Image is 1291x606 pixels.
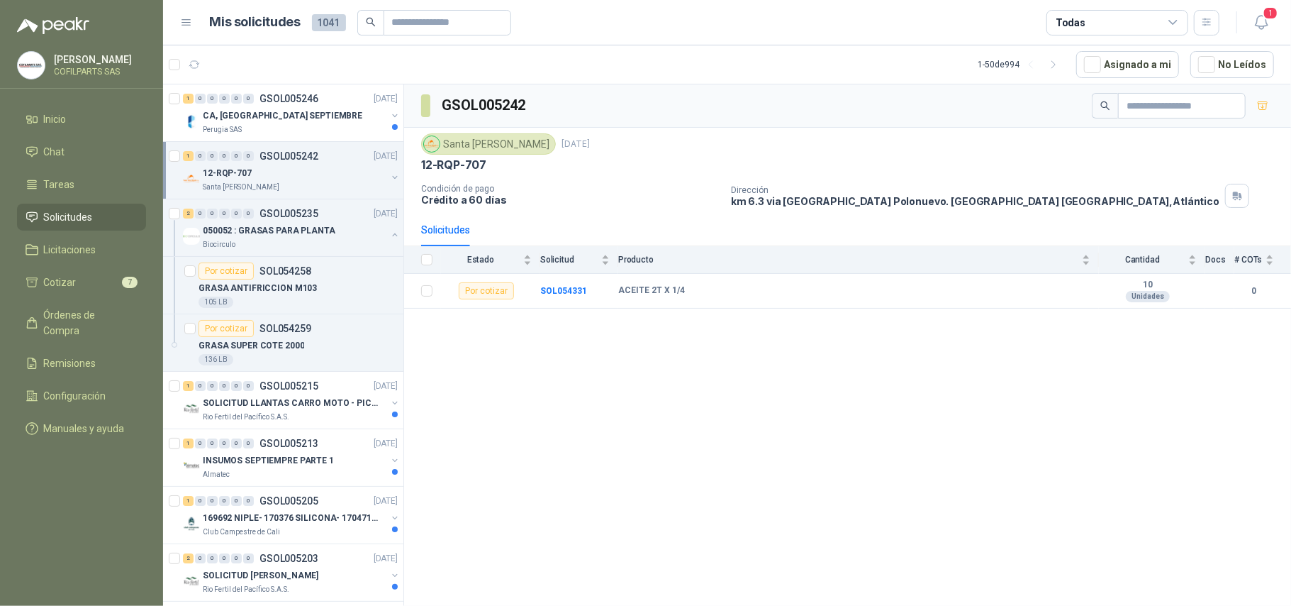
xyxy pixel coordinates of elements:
div: 0 [243,151,254,161]
div: Por cotizar [199,263,254,280]
div: 0 [231,381,242,391]
p: INSUMOS SEPTIEMPRE PARTE 1 [203,454,334,468]
div: 0 [231,553,242,563]
p: [DATE] [374,380,398,393]
div: 0 [243,439,254,448]
div: 0 [231,439,242,448]
div: 0 [231,151,242,161]
button: Asignado a mi [1076,51,1179,78]
span: Cantidad [1099,255,1185,265]
div: 0 [243,209,254,219]
p: SOLICITUD LLANTAS CARRO MOTO - PICHINDE [203,397,379,410]
p: GSOL005213 [259,439,318,448]
p: GSOL005242 [259,151,318,161]
div: 0 [195,439,206,448]
span: 1041 [312,14,346,31]
b: 10 [1099,280,1197,291]
span: # COTs [1234,255,1263,265]
img: Company Logo [183,170,200,187]
p: Perugia SAS [203,124,242,136]
div: 0 [219,94,230,104]
div: Todas [1056,15,1085,31]
span: 7 [122,277,138,288]
p: Rio Fertil del Pacífico S.A.S. [203,584,289,595]
img: Company Logo [183,228,200,245]
div: Unidades [1126,291,1170,302]
a: 1 0 0 0 0 0 GSOL005215[DATE] Company LogoSOLICITUD LLANTAS CARRO MOTO - PICHINDERio Fertil del Pa... [183,378,401,423]
p: 050052 : GRASAS PARA PLANTA [203,224,335,238]
span: Manuales y ayuda [44,421,125,436]
th: Docs [1205,246,1234,274]
p: GSOL005215 [259,381,318,391]
div: 0 [207,151,218,161]
img: Company Logo [183,458,200,475]
img: Logo peakr [17,17,89,34]
a: Cotizar7 [17,269,146,296]
div: 136 LB [199,354,233,365]
span: Solicitudes [44,209,93,225]
div: 0 [219,553,230,563]
p: [DATE] [374,150,398,163]
div: 0 [207,553,218,563]
p: km 6.3 via [GEOGRAPHIC_DATA] Polonuevo. [GEOGRAPHIC_DATA] [GEOGRAPHIC_DATA] , Atlántico [731,195,1219,207]
div: 1 [183,439,194,448]
div: 0 [219,439,230,448]
div: 0 [195,553,206,563]
p: [DATE] [374,92,398,106]
div: 0 [243,553,254,563]
p: GRASA SUPER COTE 2000 [199,339,304,353]
th: Cantidad [1099,246,1205,274]
span: Inicio [44,111,67,127]
div: 2 [183,209,194,219]
div: Santa [PERSON_NAME] [421,133,556,155]
div: 0 [195,151,206,161]
div: 0 [207,439,218,448]
span: Solicitud [540,255,598,265]
h1: Mis solicitudes [210,12,301,33]
div: Solicitudes [421,222,470,238]
p: [DATE] [374,495,398,508]
p: COFILPARTS SAS [54,67,142,76]
a: Remisiones [17,350,146,377]
p: Almatec [203,469,230,480]
img: Company Logo [183,400,200,417]
div: 0 [207,381,218,391]
div: 1 [183,151,194,161]
a: Por cotizarSOL054258GRASA ANTIFRICCION M103105 LB [163,257,403,314]
p: CA, [GEOGRAPHIC_DATA] SEPTIEMBRE [203,109,362,123]
span: Órdenes de Compra [44,307,133,338]
a: 1 0 0 0 0 0 GSOL005213[DATE] Company LogoINSUMOS SEPTIEMPRE PARTE 1Almatec [183,435,401,480]
a: Chat [17,138,146,165]
span: Cotizar [44,275,77,290]
p: GSOL005246 [259,94,318,104]
p: GSOL005205 [259,496,318,506]
div: 0 [207,209,218,219]
a: Tareas [17,171,146,198]
th: Producto [618,246,1099,274]
div: 0 [195,496,206,506]
div: 1 - 50 de 994 [978,53,1065,76]
img: Company Logo [18,52,45,79]
a: 2 0 0 0 0 0 GSOL005203[DATE] Company LogoSOLICITUD [PERSON_NAME]Rio Fertil del Pacífico S.A.S. [183,550,401,595]
div: 0 [219,381,230,391]
p: Biocirculo [203,239,235,250]
span: 1 [1263,6,1278,20]
b: 0 [1234,285,1274,298]
p: Santa [PERSON_NAME] [203,182,279,193]
img: Company Logo [183,573,200,590]
div: 0 [243,496,254,506]
p: SOL054258 [259,266,311,276]
img: Company Logo [183,515,200,532]
p: [PERSON_NAME] [54,55,142,65]
p: 12-RQP-707 [203,167,252,180]
div: 1 [183,94,194,104]
p: GRASA ANTIFRICCION M103 [199,282,317,295]
span: Tareas [44,177,75,192]
p: 169692 NIPLE- 170376 SILICONA- 170471 VALVULA REG [203,512,379,525]
button: 1 [1248,10,1274,35]
div: 1 [183,381,194,391]
a: 1 0 0 0 0 0 GSOL005205[DATE] Company Logo169692 NIPLE- 170376 SILICONA- 170471 VALVULA REGClub Ca... [183,492,401,538]
a: Licitaciones [17,236,146,263]
p: [DATE] [374,552,398,566]
p: Rio Fertil del Pacífico S.A.S. [203,412,289,423]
